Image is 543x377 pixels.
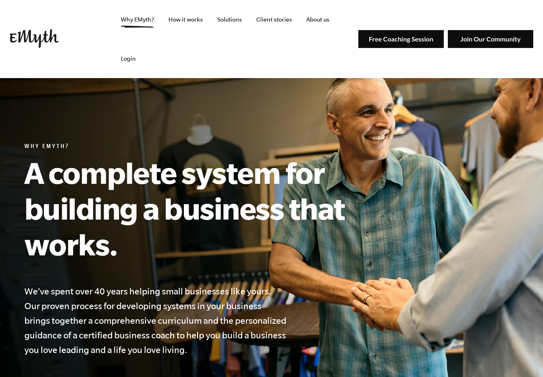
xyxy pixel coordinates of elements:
a: Login [114,39,142,78]
img: EMyth [10,29,59,48]
h4: We’ve spent over 40 years helping small businesses like yours. Our proven process for developing ... [24,284,288,357]
h6: Why EMyth? [24,143,382,151]
img: Join Our Community [448,30,533,48]
img: Free Coaching Session [358,30,444,48]
h1: A complete system for building a business that works. [24,155,382,262]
